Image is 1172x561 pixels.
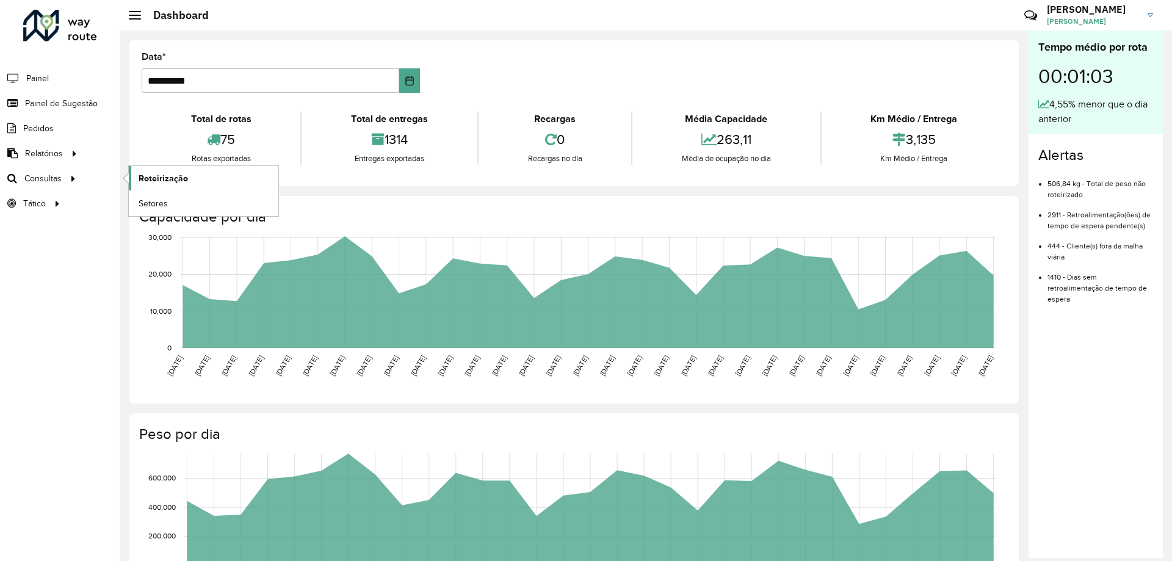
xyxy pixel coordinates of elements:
div: Média Capacidade [635,112,817,126]
div: Tempo médio por rota [1038,39,1153,56]
div: 00:01:03 [1038,56,1153,97]
text: [DATE] [274,354,292,377]
text: [DATE] [706,354,724,377]
text: [DATE] [517,354,535,377]
div: 0 [482,126,628,153]
span: Tático [23,197,46,210]
h4: Peso por dia [139,425,1007,443]
text: [DATE] [761,354,778,377]
text: [DATE] [950,354,968,377]
div: Km Médio / Entrega [825,153,1004,165]
span: Relatórios [25,147,63,160]
span: Consultas [24,172,62,185]
text: 20,000 [148,270,172,278]
text: [DATE] [382,354,400,377]
div: Total de entregas [305,112,474,126]
div: Km Médio / Entrega [825,112,1004,126]
text: [DATE] [301,354,319,377]
div: Total de rotas [145,112,297,126]
h4: Capacidade por dia [139,208,1007,226]
h3: [PERSON_NAME] [1047,4,1138,15]
h4: Alertas [1038,147,1153,164]
h2: Dashboard [141,9,209,22]
div: 3,135 [825,126,1004,153]
text: 10,000 [150,307,172,315]
text: [DATE] [220,354,237,377]
text: [DATE] [355,354,373,377]
li: 506,84 kg - Total de peso não roteirizado [1047,169,1153,200]
div: Recargas [482,112,628,126]
text: 600,000 [148,474,176,482]
a: Contato Rápido [1018,2,1044,29]
text: [DATE] [787,354,805,377]
button: Choose Date [399,68,421,93]
text: [DATE] [193,354,211,377]
text: [DATE] [328,354,346,377]
span: [PERSON_NAME] [1047,16,1138,27]
a: Roteirização [129,166,278,190]
span: Painel de Sugestão [25,97,98,110]
text: [DATE] [409,354,427,377]
text: [DATE] [166,354,184,377]
div: Entregas exportadas [305,153,474,165]
span: Pedidos [23,122,54,135]
div: 1314 [305,126,474,153]
text: [DATE] [247,354,265,377]
div: Recargas no dia [482,153,628,165]
label: Data [142,49,166,64]
span: Painel [26,72,49,85]
span: Setores [139,197,168,210]
li: 444 - Cliente(s) fora da malha viária [1047,231,1153,262]
text: [DATE] [544,354,562,377]
span: Roteirização [139,172,188,185]
text: 200,000 [148,532,176,540]
text: [DATE] [977,354,994,377]
text: 30,000 [148,233,172,241]
text: 400,000 [148,503,176,511]
text: [DATE] [463,354,481,377]
text: [DATE] [571,354,589,377]
div: Média de ocupação no dia [635,153,817,165]
text: [DATE] [869,354,886,377]
div: Rotas exportadas [145,153,297,165]
li: 1410 - Dias sem retroalimentação de tempo de espera [1047,262,1153,305]
text: [DATE] [490,354,508,377]
text: [DATE] [679,354,697,377]
text: 0 [167,344,172,352]
div: 263,11 [635,126,817,153]
div: 75 [145,126,297,153]
text: [DATE] [436,354,454,377]
text: [DATE] [923,354,941,377]
text: [DATE] [626,354,643,377]
a: Setores [129,191,278,215]
text: [DATE] [653,354,670,377]
text: [DATE] [842,354,859,377]
text: [DATE] [895,354,913,377]
li: 2911 - Retroalimentação(ões) de tempo de espera pendente(s) [1047,200,1153,231]
text: [DATE] [814,354,832,377]
text: [DATE] [734,354,751,377]
div: 4,55% menor que o dia anterior [1038,97,1153,126]
text: [DATE] [598,354,616,377]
